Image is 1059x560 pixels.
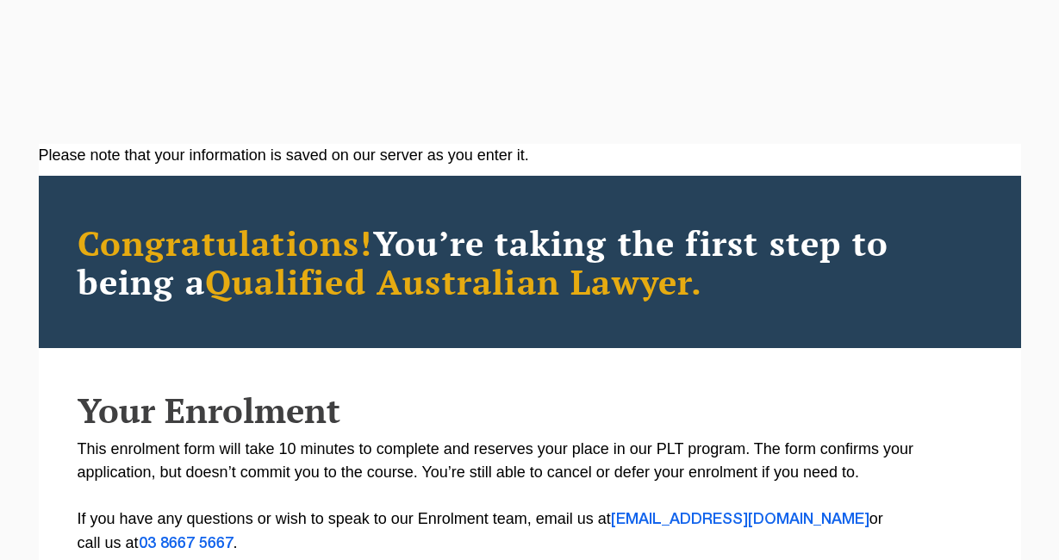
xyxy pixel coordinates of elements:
[78,223,982,301] h2: You’re taking the first step to being a
[205,258,703,304] span: Qualified Australian Lawyer.
[39,144,1021,167] div: Please note that your information is saved on our server as you enter it.
[78,438,982,556] p: This enrolment form will take 10 minutes to complete and reserves your place in our PLT program. ...
[78,391,982,429] h2: Your Enrolment
[611,513,869,526] a: [EMAIL_ADDRESS][DOMAIN_NAME]
[78,220,373,265] span: Congratulations!
[139,537,234,551] a: 03 8667 5667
